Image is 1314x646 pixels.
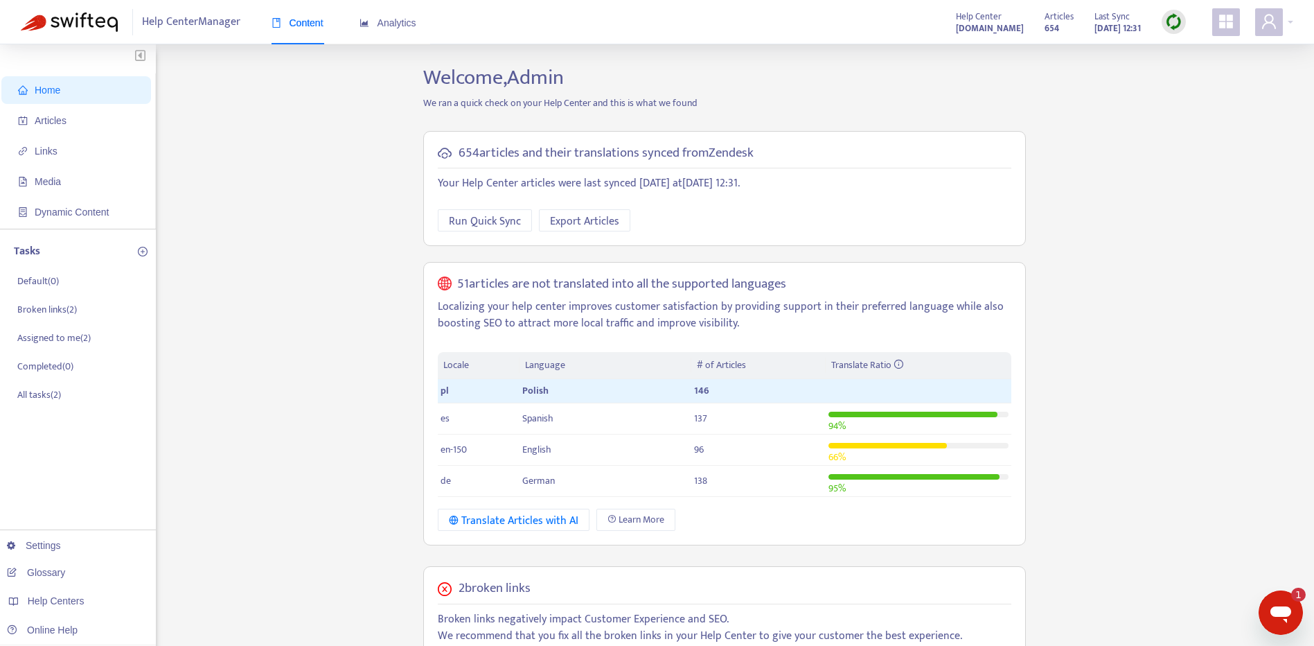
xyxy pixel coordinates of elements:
th: # of Articles [691,352,825,379]
span: 96 [694,442,704,457]
span: area-chart [359,18,369,28]
span: Learn More [619,512,664,527]
strong: [DOMAIN_NAME] [956,21,1024,36]
span: home [18,85,28,95]
button: Export Articles [539,209,630,232]
th: Language [520,352,691,379]
span: Links [35,146,57,157]
span: es [441,410,450,426]
div: Translate Ratio [831,358,1006,373]
strong: 654 [1045,21,1059,36]
span: 138 [694,473,707,489]
p: Localizing your help center improves customer satisfaction by providing support in their preferre... [438,299,1011,332]
a: Learn More [596,509,675,531]
span: container [18,207,28,217]
img: sync.dc5367851b00ba804db3.png [1165,13,1182,30]
span: Welcome, Admin [423,60,564,95]
p: Assigned to me ( 2 ) [17,331,91,345]
span: Dynamic Content [35,207,109,218]
p: Default ( 0 ) [17,274,59,288]
span: Articles [1045,9,1074,24]
span: cloud-sync [438,146,452,160]
span: global [438,277,452,293]
p: Tasks [14,243,40,260]
span: de [441,473,451,489]
span: Content [272,17,323,28]
span: 146 [694,383,709,399]
a: Online Help [7,625,78,636]
p: Broken links ( 2 ) [17,302,77,317]
a: [DOMAIN_NAME] [956,20,1024,36]
img: Swifteq [21,12,118,32]
div: Translate Articles with AI [449,512,578,530]
p: We ran a quick check on your Help Center and this is what we found [413,96,1036,110]
span: account-book [18,116,28,125]
span: appstore [1218,13,1234,30]
span: Help Center Manager [142,9,240,35]
span: Help Center [956,9,1002,24]
strong: [DATE] 12:31 [1094,21,1141,36]
p: Broken links negatively impact Customer Experience and SEO. We recommend that you fix all the bro... [438,611,1011,645]
a: Glossary [7,567,65,578]
p: Your Help Center articles were last synced [DATE] at [DATE] 12:31 . [438,175,1011,192]
h5: 654 articles and their translations synced from Zendesk [459,146,754,161]
span: link [18,146,28,156]
iframe: Liczba nieprzeczytanych wiadomości [1278,588,1306,602]
span: Articles [35,115,66,126]
span: German [522,473,555,489]
span: book [272,18,281,28]
span: Last Sync [1094,9,1130,24]
span: 95 % [828,480,846,496]
p: All tasks ( 2 ) [17,387,61,402]
th: Locale [438,352,520,379]
span: Run Quick Sync [449,213,521,230]
a: Settings [7,540,61,551]
span: Help Centers [28,595,85,606]
span: 94 % [828,418,846,434]
iframe: Przycisk uruchamiania okna komunikatora, nieprzeczytane wiadomości: 1 [1259,591,1303,635]
span: en-150 [441,442,467,457]
span: English [522,442,551,457]
span: user [1261,13,1277,30]
span: 66 % [828,449,846,465]
span: Media [35,176,61,187]
span: Export Articles [550,213,619,230]
span: Spanish [522,410,553,426]
button: Run Quick Sync [438,209,532,232]
span: close-circle [438,582,452,596]
span: Home [35,85,60,96]
span: pl [441,383,449,399]
h5: 2 broken links [459,581,531,597]
span: Analytics [359,17,416,28]
span: Polish [522,383,549,399]
span: 137 [694,410,707,426]
p: Completed ( 0 ) [17,359,73,374]
button: Translate Articles with AI [438,509,589,531]
h5: 51 articles are not translated into all the supported languages [457,277,786,293]
span: file-image [18,177,28,186]
span: plus-circle [138,247,148,256]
